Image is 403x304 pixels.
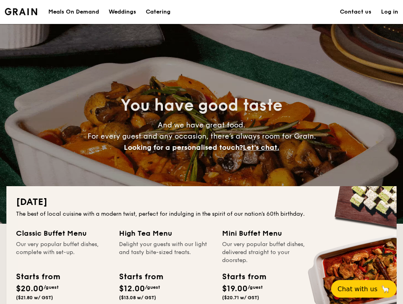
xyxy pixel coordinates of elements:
[331,280,397,298] button: Chat with us🦙
[222,284,248,294] span: $19.00
[119,271,163,283] div: Starts from
[5,8,37,15] img: Grain
[121,96,282,115] span: You have good taste
[5,8,37,15] a: Logotype
[222,295,259,300] span: ($20.71 w/ GST)
[222,240,316,264] div: Our very popular buffet dishes, delivered straight to your doorstep.
[119,240,212,264] div: Delight your guests with our light and tasty bite-sized treats.
[337,285,377,293] span: Chat with us
[16,228,109,239] div: Classic Buffet Menu
[119,284,145,294] span: $12.00
[16,240,109,264] div: Our very popular buffet dishes, complete with set-up.
[222,271,266,283] div: Starts from
[16,295,53,300] span: ($21.80 w/ GST)
[119,228,212,239] div: High Tea Menu
[119,295,156,300] span: ($13.08 w/ GST)
[87,121,316,152] span: And we have great food. For every guest and any occasion, there’s always room for Grain.
[16,210,387,218] div: The best of local cuisine with a modern twist, perfect for indulging in the spirit of our nation’...
[124,143,243,152] span: Looking for a personalised touch?
[243,143,279,152] span: Let's chat.
[16,284,44,294] span: $20.00
[44,284,59,290] span: /guest
[222,228,316,239] div: Mini Buffet Menu
[16,196,387,209] h2: [DATE]
[248,284,263,290] span: /guest
[381,284,390,294] span: 🦙
[145,284,160,290] span: /guest
[16,271,60,283] div: Starts from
